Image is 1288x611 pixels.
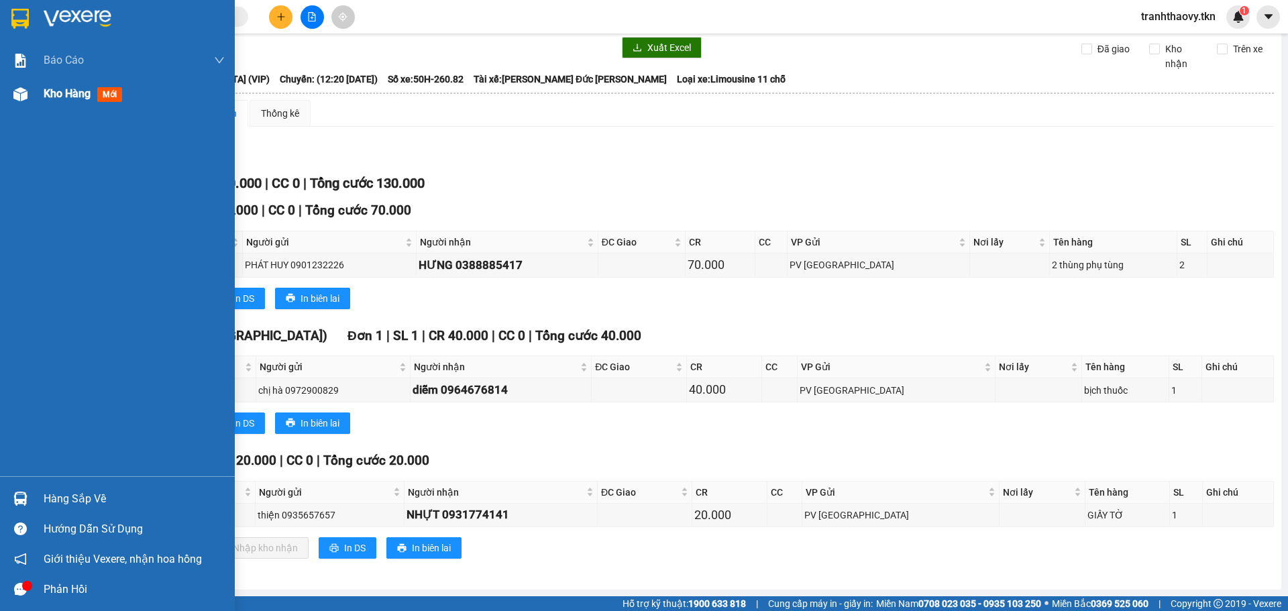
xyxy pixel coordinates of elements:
span: VP Gửi [791,235,956,249]
img: warehouse-icon [13,87,28,101]
div: 20.000 [694,506,765,524]
li: 20 QL22, Ấp [GEOGRAPHIC_DATA], [PERSON_NAME][GEOGRAPHIC_DATA], [GEOGRAPHIC_DATA] (kế spa [PERSON_... [17,58,262,129]
span: CR 40.000 [429,328,488,343]
span: | [386,328,390,343]
div: 2 [1179,258,1205,272]
th: CC [767,482,802,504]
div: bịch thuốc [1084,383,1167,398]
div: Hàng sắp về [44,489,225,509]
td: PV Tây Ninh [798,378,996,402]
span: In biên lai [301,291,339,306]
span: CC 0 [498,328,525,343]
span: Số xe: 50H-260.82 [388,72,464,87]
span: | [265,175,268,191]
div: Hướng dẫn sử dụng [44,519,225,539]
span: In DS [344,541,366,555]
div: PHÁT HUY 0901232226 [245,258,414,272]
button: printerIn DS [207,288,265,309]
span: | [529,328,532,343]
span: CC 0 [268,203,295,218]
span: In DS [233,291,254,306]
span: Tổng cước 40.000 [535,328,641,343]
span: Người gửi [259,485,390,500]
span: printer [397,543,407,554]
span: CR 70.000 [199,203,258,218]
span: Người nhận [420,235,584,249]
div: GIẤY TỜ [1087,508,1167,522]
span: | [1159,596,1161,611]
img: logo-vxr [11,9,29,29]
span: Người gửi [260,359,396,374]
strong: 0369 525 060 [1091,598,1148,609]
span: Đơn 1 [347,328,383,343]
th: Ghi chú [1203,482,1274,504]
span: printer [286,418,295,429]
th: SL [1170,482,1203,504]
div: HƯNG 0388885417 [419,256,596,274]
div: 40.000 [689,380,759,399]
th: Tên hàng [1082,356,1169,378]
span: Loại xe: Limousine 11 chỗ [677,72,786,87]
button: printerIn DS [207,412,265,434]
span: Giới thiệu Vexere, nhận hoa hồng [44,551,202,567]
th: CR [687,356,762,378]
span: Kho nhận [1160,42,1207,71]
span: printer [329,543,339,554]
span: copyright [1214,599,1223,608]
span: VP Gửi [806,485,985,500]
th: CR [686,231,755,254]
span: Đã giao [1092,42,1135,56]
span: | [299,203,302,218]
th: CR [692,482,767,504]
div: PV [GEOGRAPHIC_DATA] [800,383,993,398]
button: aim [331,5,355,29]
th: Tên hàng [1050,231,1177,254]
span: Chuyến: (12:20 [DATE]) [280,72,378,87]
span: 1 [1242,6,1246,15]
th: CC [755,231,788,254]
span: message [14,583,27,596]
span: | [280,453,283,468]
span: Cung cấp máy in - giấy in: [768,596,873,611]
span: | [303,175,307,191]
span: | [756,596,758,611]
button: plus [269,5,292,29]
div: 2 thùng phụ tùng [1052,258,1175,272]
span: Người nhận [408,485,584,500]
div: chị hà 0972900829 [258,383,408,398]
strong: 0708 023 035 - 0935 103 250 [918,598,1041,609]
span: Hỗ trợ kỹ thuật: [623,596,746,611]
span: caret-down [1263,11,1275,23]
span: Nơi lấy [973,235,1036,249]
div: diễm 0964676814 [413,381,589,399]
span: | [422,328,425,343]
img: warehouse-icon [13,492,28,506]
img: icon-new-feature [1232,11,1244,23]
th: Ghi chú [1207,231,1274,254]
button: printerIn biên lai [275,412,350,434]
span: download [633,43,642,54]
span: Miền Nam [876,596,1041,611]
span: | [492,328,495,343]
span: ĐC Giao [602,235,672,249]
span: plus [276,12,286,21]
div: PV [GEOGRAPHIC_DATA] [790,258,967,272]
sup: 1 [1240,6,1249,15]
span: Nơi lấy [1003,485,1071,500]
span: CR 20.000 [217,453,276,468]
th: SL [1169,356,1202,378]
span: ĐC Giao [595,359,673,374]
span: Xuất Excel [647,40,691,55]
th: Tên hàng [1085,482,1170,504]
div: Phản hồi [44,579,225,600]
button: downloadXuất Excel [622,37,702,58]
span: notification [14,553,27,565]
span: ĐC Giao [601,485,678,500]
span: Báo cáo [44,52,84,68]
span: environment [17,60,28,72]
span: In DS [233,416,254,431]
strong: 1900 633 818 [688,598,746,609]
button: downloadNhập kho nhận [207,537,309,559]
span: file-add [307,12,317,21]
span: VP Gửi [801,359,981,374]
